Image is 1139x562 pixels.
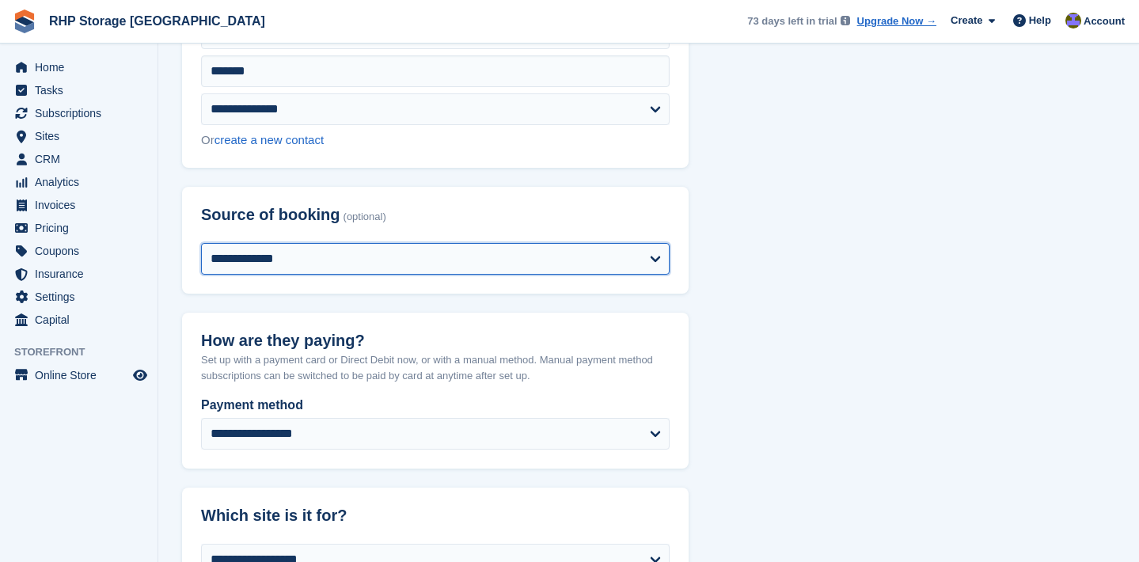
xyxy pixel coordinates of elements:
[35,56,130,78] span: Home
[35,79,130,101] span: Tasks
[201,507,670,525] h2: Which site is it for?
[8,240,150,262] a: menu
[8,286,150,308] a: menu
[35,102,130,124] span: Subscriptions
[841,16,850,25] img: icon-info-grey-7440780725fd019a000dd9b08b2336e03edf1995a4989e88bcd33f0948082b44.svg
[1029,13,1051,28] span: Help
[201,332,670,350] h2: How are they paying?
[35,364,130,386] span: Online Store
[344,211,386,223] span: (optional)
[35,125,130,147] span: Sites
[201,352,670,383] p: Set up with a payment card or Direct Debit now, or with a manual method. Manual payment method su...
[35,217,130,239] span: Pricing
[215,133,324,146] a: create a new contact
[1065,13,1081,28] img: Henry Philips
[201,131,670,150] div: Or
[8,263,150,285] a: menu
[8,309,150,331] a: menu
[8,148,150,170] a: menu
[35,171,130,193] span: Analytics
[8,102,150,124] a: menu
[13,9,36,33] img: stora-icon-8386f47178a22dfd0bd8f6a31ec36ba5ce8667c1dd55bd0f319d3a0aa187defe.svg
[35,148,130,170] span: CRM
[951,13,982,28] span: Create
[1084,13,1125,29] span: Account
[8,125,150,147] a: menu
[43,8,271,34] a: RHP Storage [GEOGRAPHIC_DATA]
[8,364,150,386] a: menu
[201,206,340,224] span: Source of booking
[14,344,158,360] span: Storefront
[131,366,150,385] a: Preview store
[8,171,150,193] a: menu
[35,286,130,308] span: Settings
[8,79,150,101] a: menu
[201,396,670,415] label: Payment method
[8,194,150,216] a: menu
[8,217,150,239] a: menu
[747,13,837,29] span: 73 days left in trial
[35,194,130,216] span: Invoices
[857,13,936,29] a: Upgrade Now →
[8,56,150,78] a: menu
[35,263,130,285] span: Insurance
[35,309,130,331] span: Capital
[35,240,130,262] span: Coupons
